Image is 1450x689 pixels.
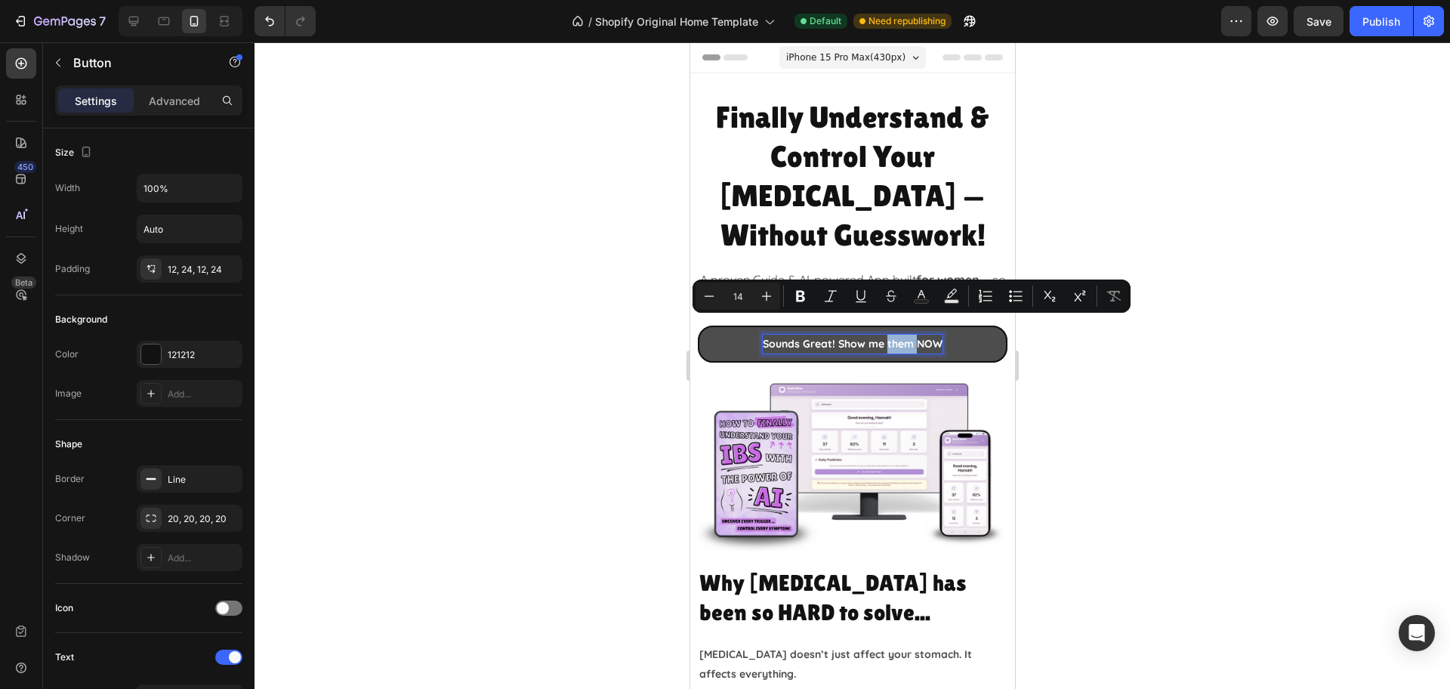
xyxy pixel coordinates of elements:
div: Color [55,348,79,361]
div: 121212 [168,348,239,362]
div: Icon [55,601,73,615]
div: Undo/Redo [255,6,316,36]
div: Add... [168,388,239,401]
div: Open Intercom Messenger [1399,615,1435,651]
iframe: Design area [690,42,1015,689]
div: 20, 20, 20, 20 [168,512,239,526]
div: Shape [55,437,82,451]
div: Size [55,143,95,163]
div: 450 [14,161,36,173]
input: Auto [137,175,242,202]
div: Width [55,181,80,195]
div: Border [55,472,85,486]
p: 7 [99,12,106,30]
div: Padding [55,262,90,276]
span: Shopify Original Home Template [595,14,758,29]
div: Beta [11,277,36,289]
div: Height [55,222,83,236]
div: Add... [168,552,239,565]
div: Editor contextual toolbar [693,280,1131,313]
span: Default [810,14,841,28]
div: Image [55,387,82,400]
p: Settings [75,93,117,109]
div: Background [55,313,107,326]
div: 12, 24, 12, 24 [168,263,239,277]
span: Need republishing [868,14,946,28]
button: Save [1294,6,1344,36]
input: Auto [137,215,242,243]
span: Save [1307,15,1331,28]
div: Publish [1362,14,1400,29]
div: Text [55,650,74,664]
button: 7 [6,6,113,36]
div: Corner [55,511,85,525]
p: Advanced [149,93,200,109]
p: Button [73,54,202,72]
div: Shadow [55,551,90,564]
span: / [588,14,592,29]
button: Publish [1350,6,1413,36]
div: Line [168,473,239,487]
